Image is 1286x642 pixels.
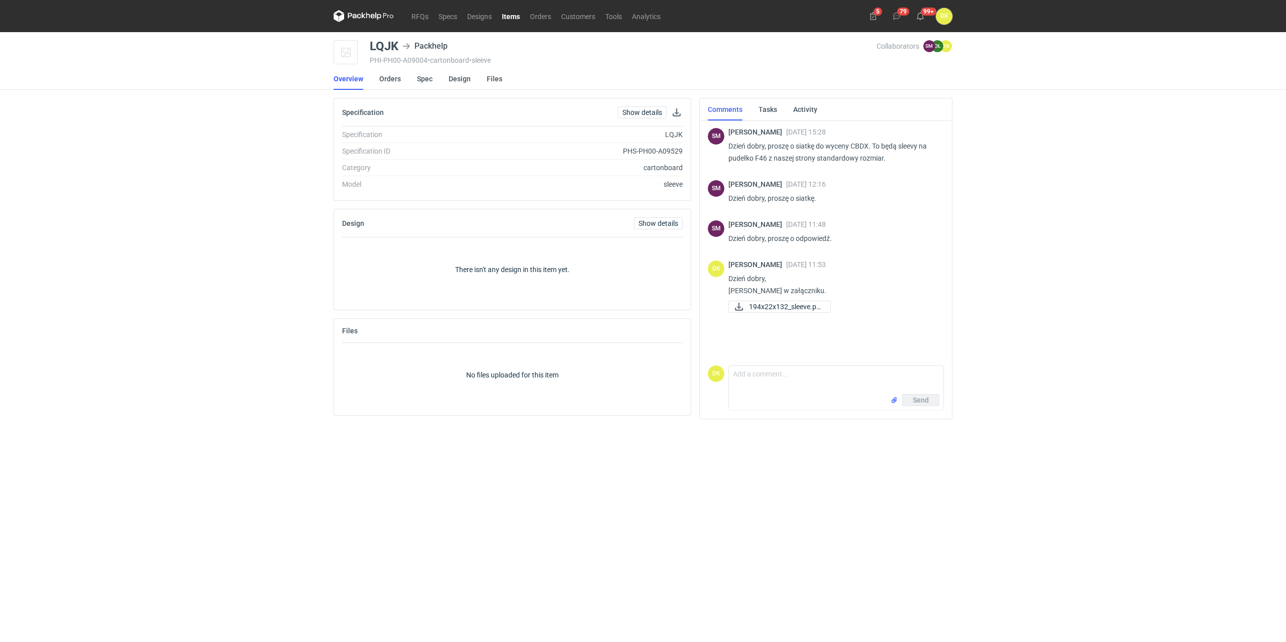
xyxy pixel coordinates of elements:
[793,98,817,120] a: Activity
[406,10,434,22] a: RFQs
[865,8,881,24] button: 5
[478,130,683,140] div: LQJK
[936,8,952,25] div: Dominika Kaczyńska
[912,8,928,24] button: 99+
[708,128,724,145] div: Sebastian Markut
[556,10,600,22] a: Customers
[370,40,398,52] div: LQJK
[671,106,683,118] button: Download specification
[786,261,826,269] span: [DATE] 11:53
[931,40,943,52] figcaption: OŁ
[728,180,786,188] span: [PERSON_NAME]
[342,108,384,116] h2: Specification
[497,10,525,22] a: Items
[427,56,469,64] span: • cartonboard
[370,56,877,64] div: PHI-PH00-A09004
[728,220,786,228] span: [PERSON_NAME]
[728,232,936,244] p: Dzień dobry, proszę o odpowiedź.
[455,265,570,275] p: There isn't any design in this item yet.
[478,146,683,156] div: PHS-PH00-A09529
[334,10,394,22] svg: Packhelp Pro
[342,327,358,335] h2: Files
[342,146,478,156] div: Specification ID
[786,180,826,188] span: [DATE] 12:16
[708,261,724,277] figcaption: DK
[728,273,936,297] p: Dzień dobry, [PERSON_NAME] w załączniku.
[708,180,724,197] figcaption: SM
[786,220,826,228] span: [DATE] 11:48
[708,128,724,145] figcaption: SM
[334,68,363,90] a: Overview
[342,179,478,189] div: Model
[728,301,829,313] div: 194x22x132_sleeve.pdf
[462,10,497,22] a: Designs
[913,397,929,404] span: Send
[487,68,502,90] a: Files
[708,220,724,237] figcaption: SM
[708,220,724,237] div: Sebastian Markut
[889,8,905,24] button: 79
[708,180,724,197] div: Sebastian Markut
[478,163,683,173] div: cartonboard
[728,140,936,164] p: Dzień dobry, proszę o siatkę do wyceny CBDX. To będą sleevy na pudełko F46 z naszej strony standa...
[708,98,742,120] a: Comments
[402,40,448,52] div: Packhelp
[342,219,364,227] h2: Design
[936,8,952,25] button: DK
[728,192,936,204] p: Dzień dobry, proszę o siatkę.
[627,10,666,22] a: Analytics
[708,365,724,382] figcaption: DK
[478,179,683,189] div: sleeve
[618,106,667,118] a: Show details
[786,128,826,136] span: [DATE] 15:28
[434,10,462,22] a: Specs
[525,10,556,22] a: Orders
[728,128,786,136] span: [PERSON_NAME]
[902,394,939,406] button: Send
[759,98,777,120] a: Tasks
[469,56,491,64] span: • sleeve
[379,68,401,90] a: Orders
[728,301,831,313] a: 194x22x132_sleeve.pd...
[923,40,935,52] figcaption: SM
[600,10,627,22] a: Tools
[417,68,433,90] a: Spec
[940,40,952,52] figcaption: DK
[449,68,471,90] a: Design
[342,130,478,140] div: Specification
[634,217,683,229] a: Show details
[466,370,559,380] p: No files uploaded for this item
[708,261,724,277] div: Dominika Kaczyńska
[728,261,786,269] span: [PERSON_NAME]
[708,365,724,382] div: Dominika Kaczyńska
[749,301,822,312] span: 194x22x132_sleeve.pd...
[877,42,919,50] span: Collaborators
[342,163,478,173] div: Category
